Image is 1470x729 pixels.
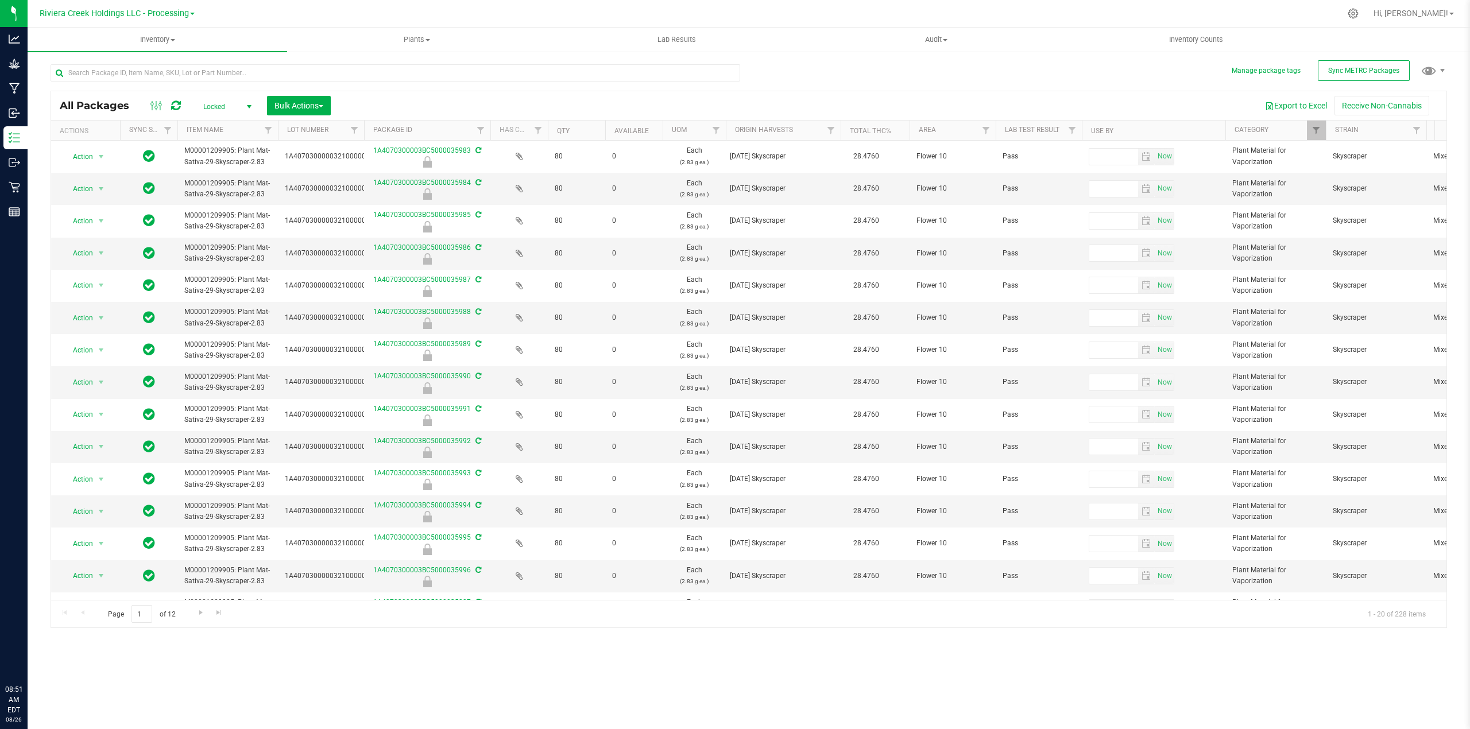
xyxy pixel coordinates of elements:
[1155,374,1174,390] span: select
[94,439,109,455] span: select
[916,344,989,355] span: Flower 10
[94,213,109,229] span: select
[184,404,271,425] span: M00001209905: Plant Mat-Sativa-29-Skyscraper-2.83
[1155,503,1174,519] span: select
[848,148,885,165] span: 28.4760
[1154,34,1239,45] span: Inventory Counts
[1003,409,1075,420] span: Pass
[1333,441,1419,452] span: Skyscraper
[1138,536,1155,552] span: select
[362,285,492,297] div: Final Check Lock
[555,280,598,291] span: 80
[1333,409,1419,420] span: Skyscraper
[211,605,227,621] a: Go to the last page
[730,248,837,259] div: [DATE] Skyscraper
[670,242,719,264] span: Each
[1155,277,1174,293] span: select
[1138,406,1155,422] span: select
[184,178,271,200] span: M00001209905: Plant Mat-Sativa-29-Skyscraper-2.83
[373,211,471,219] a: 1A4070300003BC5000035985
[822,121,841,140] a: Filter
[184,371,271,393] span: M00001209905: Plant Mat-Sativa-29-Skyscraper-2.83
[490,121,548,141] th: Has COA
[1232,307,1319,328] span: Plant Material for Vaporization
[1155,342,1174,358] span: Set Current date
[612,344,656,355] span: 0
[373,340,471,348] a: 1A4070300003BC5000035989
[285,377,382,387] span: 1A4070300000321000000883
[1138,471,1155,487] span: select
[1232,145,1319,167] span: Plant Material for Vaporization
[285,409,382,420] span: 1A4070300000321000000883
[555,344,598,355] span: 80
[730,183,837,194] div: [DATE] Skyscraper
[143,406,155,422] span: In Sync
[184,339,271,361] span: M00001209905: Plant Mat-Sativa-29-Skyscraper-2.83
[612,280,656,291] span: 0
[474,405,481,413] span: Sync from Compliance System
[28,28,287,52] a: Inventory
[612,215,656,226] span: 0
[1138,374,1155,390] span: select
[916,409,989,420] span: Flower 10
[670,189,719,200] p: (2.83 g ea.)
[1155,181,1174,197] span: select
[63,342,94,358] span: Action
[63,149,94,165] span: Action
[267,96,331,115] button: Bulk Actions
[9,33,20,45] inline-svg: Analytics
[259,121,278,140] a: Filter
[1155,536,1174,552] span: Set Current date
[670,210,719,232] span: Each
[1407,121,1426,140] a: Filter
[1258,96,1334,115] button: Export to Excel
[555,183,598,194] span: 80
[612,312,656,323] span: 0
[471,121,490,140] a: Filter
[1334,96,1429,115] button: Receive Non-Cannabis
[143,342,155,358] span: In Sync
[63,568,94,584] span: Action
[94,406,109,422] span: select
[977,121,996,140] a: Filter
[612,248,656,259] span: 0
[1155,471,1174,487] span: select
[614,127,649,135] a: Available
[184,597,271,619] span: M00001209905: Plant Mat-Sativa-29-Skyscraper-2.83
[670,414,719,425] p: (2.83 g ea.)
[287,28,547,52] a: Plants
[670,221,719,232] p: (2.83 g ea.)
[184,210,271,232] span: M00001209905: Plant Mat-Sativa-29-Skyscraper-2.83
[555,215,598,226] span: 80
[1307,121,1326,140] a: Filter
[1063,121,1082,140] a: Filter
[94,277,109,293] span: select
[547,28,806,52] a: Lab Results
[555,248,598,259] span: 80
[916,215,989,226] span: Flower 10
[1155,245,1174,261] span: select
[642,34,711,45] span: Lab Results
[184,307,271,328] span: M00001209905: Plant Mat-Sativa-29-Skyscraper-2.83
[63,245,94,261] span: Action
[1155,568,1174,584] span: select
[287,126,328,134] a: Lot Number
[1003,183,1075,194] span: Pass
[1155,536,1174,552] span: select
[1138,503,1155,519] span: select
[1155,213,1174,229] span: select
[63,310,94,326] span: Action
[1232,436,1319,457] span: Plant Material for Vaporization
[373,469,471,477] a: 1A4070300003BC5000035993
[1232,404,1319,425] span: Plant Material for Vaporization
[1155,439,1174,455] span: select
[670,307,719,328] span: Each
[63,213,94,229] span: Action
[848,342,885,358] span: 28.4760
[362,188,492,200] div: Final Check Lock
[730,377,837,387] div: [DATE] Skyscraper
[184,565,271,587] span: M00001209905: Plant Mat-Sativa-29-Skyscraper-2.83
[1003,280,1075,291] span: Pass
[51,64,740,82] input: Search Package ID, Item Name, SKU, Lot or Part Number...
[848,406,885,423] span: 28.4760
